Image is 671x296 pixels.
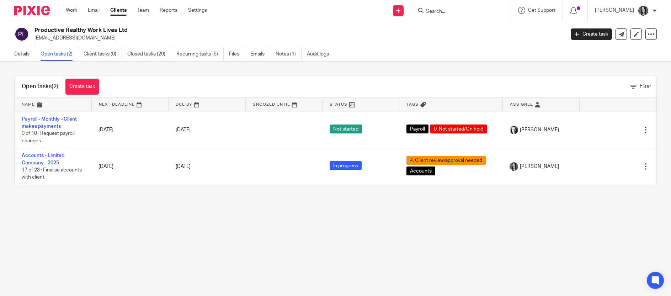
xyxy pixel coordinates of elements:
h2: Productive Healthy Work Lives Ltd [34,27,455,34]
a: Files [229,47,245,61]
img: brodie%203%20small.jpg [510,162,518,171]
a: Create task [65,79,99,95]
p: [PERSON_NAME] [595,7,634,14]
span: 4. Client review/approval needed [406,156,486,165]
span: 0. Not started/On hold [430,125,487,133]
span: [PERSON_NAME] [520,126,559,133]
span: [PERSON_NAME] [520,163,559,170]
span: Filter [640,84,651,89]
input: Search [425,9,489,15]
span: 17 of 23 · Finalise accounts with client [22,168,82,180]
span: [DATE] [176,164,191,169]
a: Team [137,7,149,14]
img: Pixie [14,6,50,15]
span: Not started [330,125,362,133]
a: Payroll - Monthly - Client makes payments [22,117,77,129]
a: Settings [188,7,207,14]
a: Emails [250,47,270,61]
a: Closed tasks (29) [127,47,171,61]
a: Reports [160,7,177,14]
span: Accounts [406,166,435,175]
img: T1JH8BBNX-UMG48CW64-d2649b4fbe26-512.png [510,126,518,134]
a: Recurring tasks (5) [176,47,224,61]
span: In progress [330,161,362,170]
span: (2) [52,84,58,89]
span: Status [330,102,347,106]
td: [DATE] [91,148,168,185]
a: Open tasks (2) [41,47,78,61]
span: [DATE] [176,127,191,132]
span: Snoozed Until [253,102,290,106]
img: svg%3E [14,27,29,42]
a: Create task [571,28,612,40]
a: Audit logs [307,47,334,61]
a: Details [14,47,35,61]
img: brodie%203%20small.jpg [638,5,649,16]
td: [DATE] [91,112,168,148]
span: Payroll [406,125,428,133]
a: Client tasks (0) [84,47,122,61]
a: Accounts - Limited Company - 2025 [22,153,64,165]
span: Tags [406,102,419,106]
h1: Open tasks [22,83,58,90]
a: Notes (1) [276,47,302,61]
span: 0 of 10 · Request payroll changes [22,131,75,143]
a: Clients [110,7,127,14]
a: Email [88,7,100,14]
a: Work [66,7,77,14]
span: Get Support [528,8,555,13]
p: [EMAIL_ADDRESS][DOMAIN_NAME] [34,35,560,42]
